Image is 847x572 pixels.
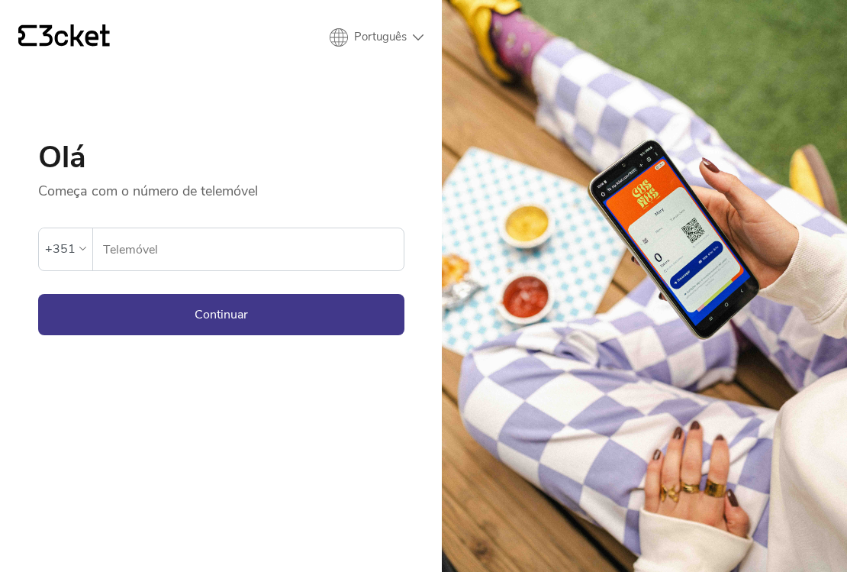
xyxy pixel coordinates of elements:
[38,294,404,335] button: Continuar
[93,228,404,271] label: Telemóvel
[38,173,404,200] p: Começa com o número de telemóvel
[38,142,404,173] h1: Olá
[102,228,404,270] input: Telemóvel
[18,25,37,47] g: {' '}
[45,238,76,260] div: +351
[18,24,110,50] a: {' '}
